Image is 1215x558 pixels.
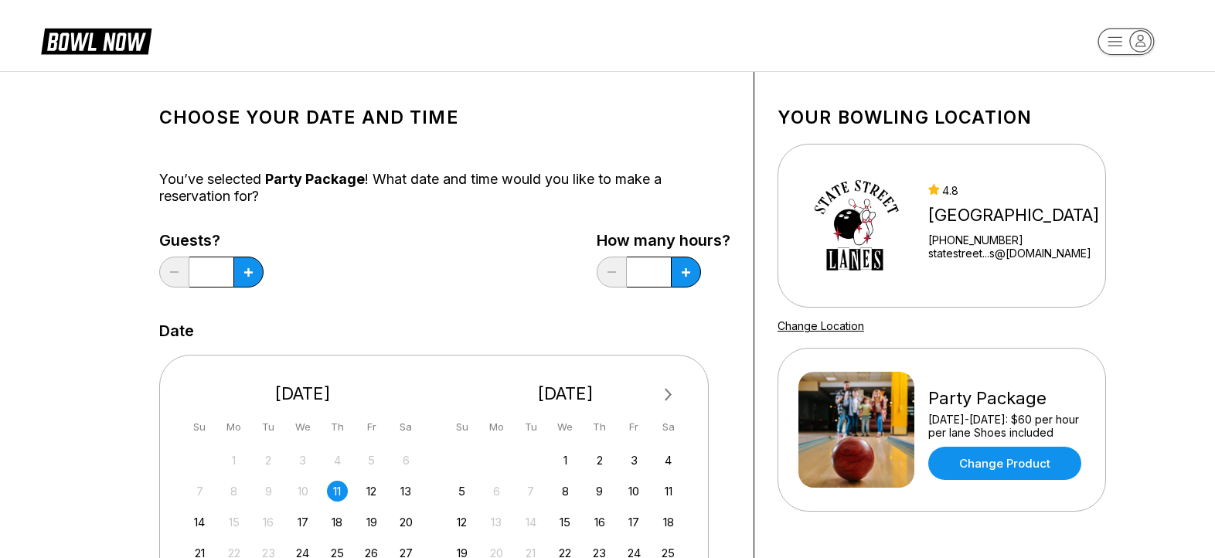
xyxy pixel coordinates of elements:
[451,512,472,532] div: Choose Sunday, October 12th, 2025
[396,450,417,471] div: Not available Saturday, September 6th, 2025
[624,450,645,471] div: Choose Friday, October 3rd, 2025
[361,481,382,502] div: Choose Friday, September 12th, 2025
[486,481,507,502] div: Not available Monday, October 6th, 2025
[486,417,507,437] div: Mo
[928,447,1081,480] a: Change Product
[589,481,610,502] div: Choose Thursday, October 9th, 2025
[159,171,730,205] div: You’ve selected ! What date and time would you like to make a reservation for?
[928,205,1099,226] div: [GEOGRAPHIC_DATA]
[159,232,264,249] label: Guests?
[446,383,686,404] div: [DATE]
[658,450,679,471] div: Choose Saturday, October 4th, 2025
[778,107,1106,128] h1: Your bowling location
[292,417,313,437] div: We
[555,512,576,532] div: Choose Wednesday, October 15th, 2025
[928,184,1099,197] div: 4.8
[555,450,576,471] div: Choose Wednesday, October 1st, 2025
[361,417,382,437] div: Fr
[589,512,610,532] div: Choose Thursday, October 16th, 2025
[265,171,365,187] span: Party Package
[258,512,279,532] div: Not available Tuesday, September 16th, 2025
[327,417,348,437] div: Th
[778,319,864,332] a: Change Location
[396,481,417,502] div: Choose Saturday, September 13th, 2025
[658,417,679,437] div: Sa
[258,450,279,471] div: Not available Tuesday, September 2nd, 2025
[624,512,645,532] div: Choose Friday, October 17th, 2025
[486,512,507,532] div: Not available Monday, October 13th, 2025
[223,417,244,437] div: Mo
[396,417,417,437] div: Sa
[928,413,1085,439] div: [DATE]-[DATE]: $60 per hour per lane Shoes included
[451,417,472,437] div: Su
[258,481,279,502] div: Not available Tuesday, September 9th, 2025
[159,322,194,339] label: Date
[361,512,382,532] div: Choose Friday, September 19th, 2025
[658,481,679,502] div: Choose Saturday, October 11th, 2025
[589,417,610,437] div: Th
[292,450,313,471] div: Not available Wednesday, September 3rd, 2025
[624,481,645,502] div: Choose Friday, October 10th, 2025
[292,512,313,532] div: Choose Wednesday, September 17th, 2025
[223,512,244,532] div: Not available Monday, September 15th, 2025
[520,481,541,502] div: Not available Tuesday, October 7th, 2025
[928,247,1099,260] a: statestreet...s@[DOMAIN_NAME]
[597,232,730,249] label: How many hours?
[798,372,914,488] img: Party Package
[451,481,472,502] div: Choose Sunday, October 5th, 2025
[327,481,348,502] div: Choose Thursday, September 11th, 2025
[258,417,279,437] div: Tu
[624,417,645,437] div: Fr
[658,512,679,532] div: Choose Saturday, October 18th, 2025
[520,417,541,437] div: Tu
[928,233,1099,247] div: [PHONE_NUMBER]
[327,450,348,471] div: Not available Thursday, September 4th, 2025
[183,383,423,404] div: [DATE]
[223,481,244,502] div: Not available Monday, September 8th, 2025
[589,450,610,471] div: Choose Thursday, October 2nd, 2025
[189,417,210,437] div: Su
[159,107,730,128] h1: Choose your Date and time
[292,481,313,502] div: Not available Wednesday, September 10th, 2025
[928,388,1085,409] div: Party Package
[555,417,576,437] div: We
[656,383,681,407] button: Next Month
[396,512,417,532] div: Choose Saturday, September 20th, 2025
[223,450,244,471] div: Not available Monday, September 1st, 2025
[361,450,382,471] div: Not available Friday, September 5th, 2025
[555,481,576,502] div: Choose Wednesday, October 8th, 2025
[520,512,541,532] div: Not available Tuesday, October 14th, 2025
[189,512,210,532] div: Choose Sunday, September 14th, 2025
[189,481,210,502] div: Not available Sunday, September 7th, 2025
[798,168,914,284] img: State Street Lanes
[327,512,348,532] div: Choose Thursday, September 18th, 2025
